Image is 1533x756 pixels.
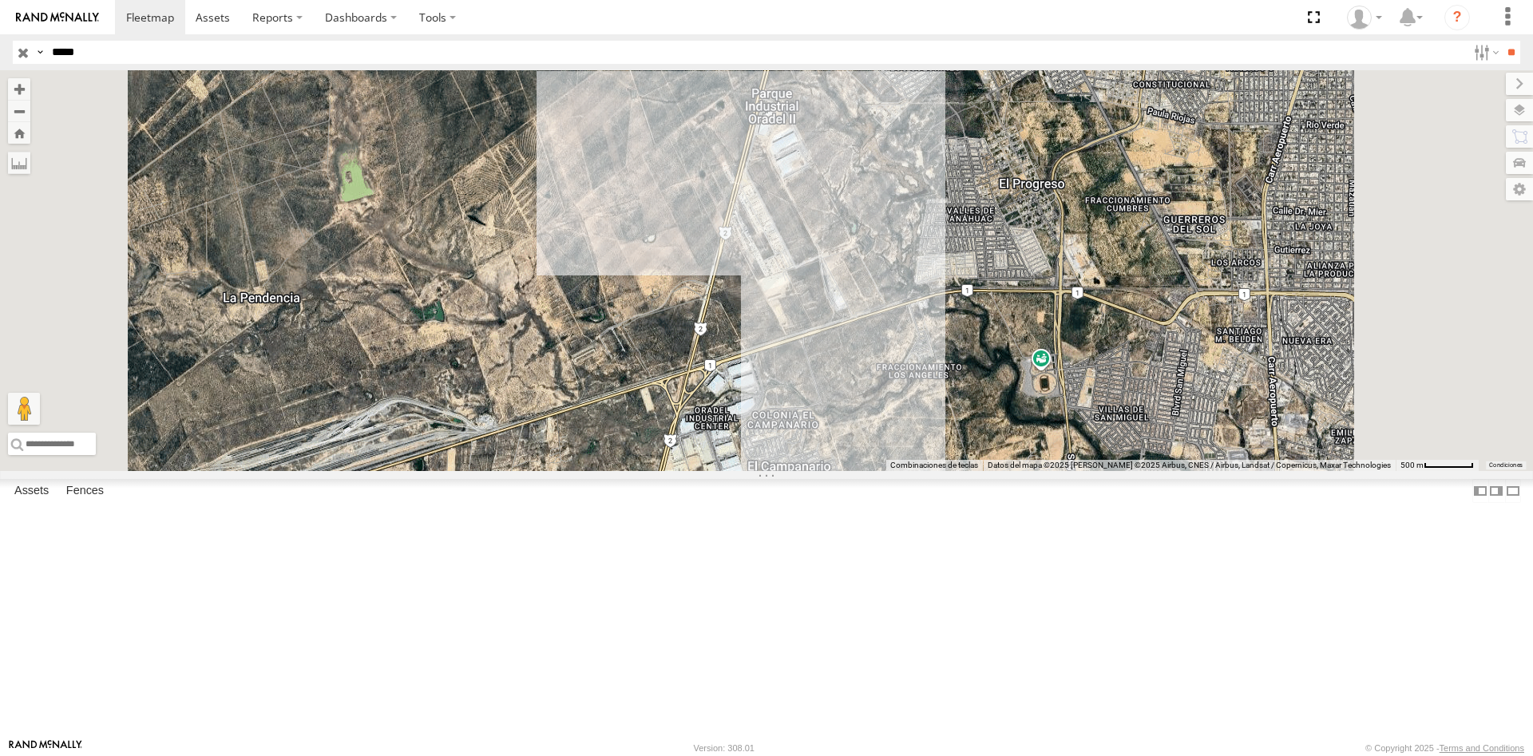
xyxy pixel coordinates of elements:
[1489,462,1523,469] a: Condiciones (se abre en una nueva pestaña)
[1488,479,1504,502] label: Dock Summary Table to the Right
[694,743,755,753] div: Version: 308.01
[8,393,40,425] button: Arrastra el hombrecito naranja al mapa para abrir Street View
[58,480,112,502] label: Fences
[1506,178,1533,200] label: Map Settings
[8,78,30,100] button: Zoom in
[1444,5,1470,30] i: ?
[890,460,978,471] button: Combinaciones de teclas
[1440,743,1524,753] a: Terms and Conditions
[8,152,30,174] label: Measure
[1468,41,1502,64] label: Search Filter Options
[9,740,82,756] a: Visit our Website
[988,461,1391,469] span: Datos del mapa ©2025 [PERSON_NAME] ©2025 Airbus, CNES / Airbus, Landsat / Copernicus, Maxar Techn...
[34,41,46,64] label: Search Query
[1341,6,1388,30] div: Juan Lopez
[8,122,30,144] button: Zoom Home
[1396,460,1479,471] button: Escala del mapa: 500 m por 59 píxeles
[1400,461,1424,469] span: 500 m
[1472,479,1488,502] label: Dock Summary Table to the Left
[8,100,30,122] button: Zoom out
[6,480,57,502] label: Assets
[1365,743,1524,753] div: © Copyright 2025 -
[16,12,99,23] img: rand-logo.svg
[1505,479,1521,502] label: Hide Summary Table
